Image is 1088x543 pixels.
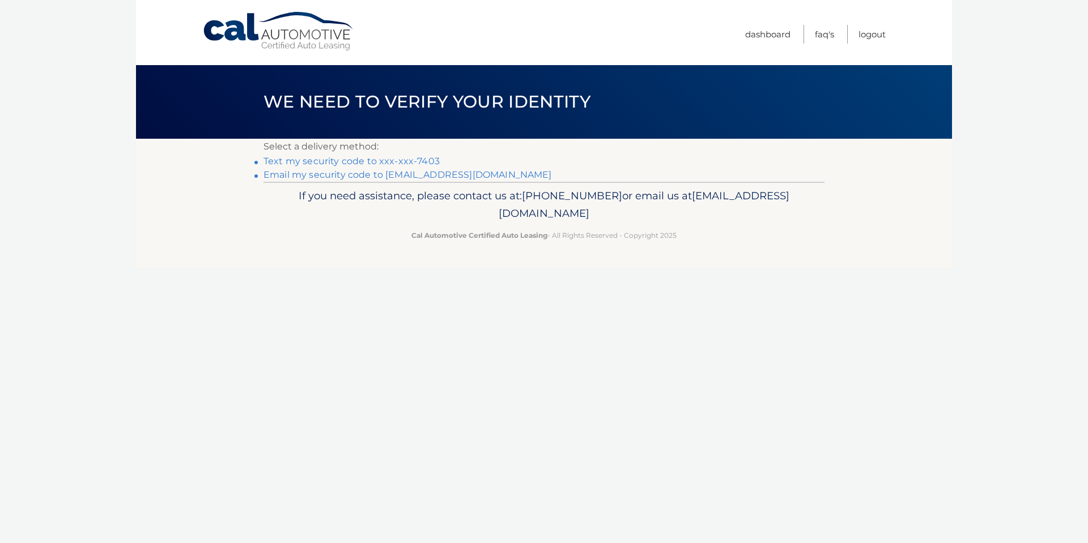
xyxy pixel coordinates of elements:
[263,156,440,166] a: Text my security code to xxx-xxx-7403
[271,187,817,223] p: If you need assistance, please contact us at: or email us at
[263,91,590,112] span: We need to verify your identity
[815,25,834,44] a: FAQ's
[271,229,817,241] p: - All Rights Reserved - Copyright 2025
[522,189,622,202] span: [PHONE_NUMBER]
[858,25,886,44] a: Logout
[263,169,552,180] a: Email my security code to [EMAIL_ADDRESS][DOMAIN_NAME]
[745,25,790,44] a: Dashboard
[202,11,355,52] a: Cal Automotive
[263,139,824,155] p: Select a delivery method:
[411,231,547,240] strong: Cal Automotive Certified Auto Leasing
